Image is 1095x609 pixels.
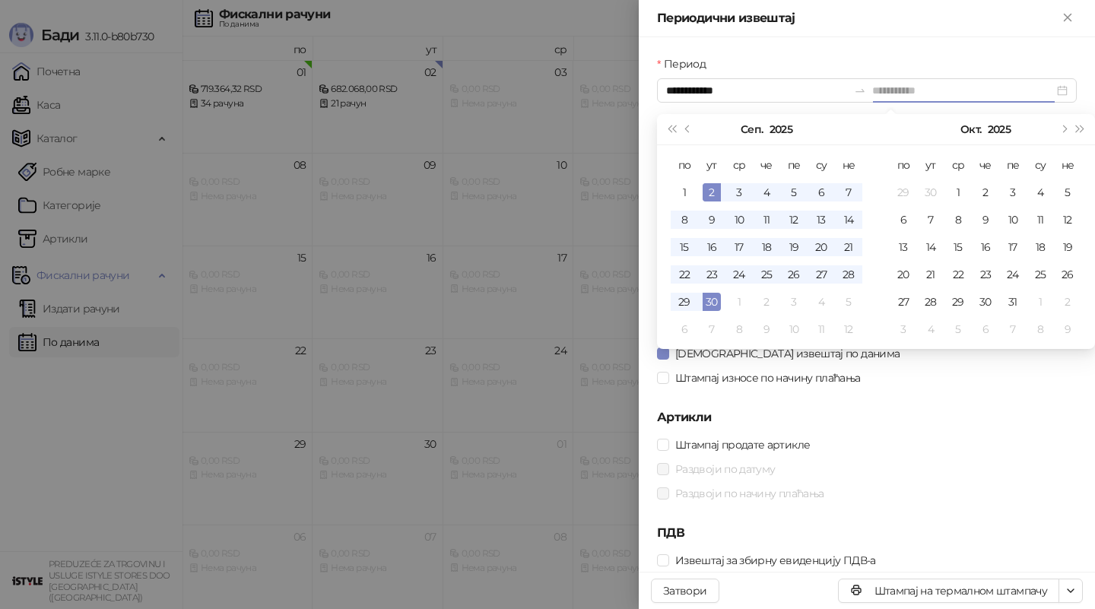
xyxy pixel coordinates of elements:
td: 2025-10-22 [944,261,972,288]
button: Изабери месец [741,114,763,144]
div: 6 [976,320,995,338]
td: 2025-09-11 [753,206,780,233]
td: 2025-10-23 [972,261,999,288]
th: су [808,151,835,179]
td: 2025-10-28 [917,288,944,316]
div: 3 [894,320,912,338]
div: 11 [1031,211,1049,229]
td: 2025-10-04 [808,288,835,316]
div: 8 [949,211,967,229]
td: 2025-09-26 [780,261,808,288]
td: 2025-10-29 [944,288,972,316]
div: 25 [1031,265,1049,284]
td: 2025-09-30 [698,288,725,316]
div: 13 [894,238,912,256]
td: 2025-10-16 [972,233,999,261]
td: 2025-09-03 [725,179,753,206]
td: 2025-09-04 [753,179,780,206]
div: 31 [1004,293,1022,311]
td: 2025-10-08 [725,316,753,343]
span: Штампај износе по начину плаћања [669,370,867,386]
td: 2025-11-08 [1027,316,1054,343]
td: 2025-10-11 [1027,206,1054,233]
td: 2025-10-30 [972,288,999,316]
div: 27 [894,293,912,311]
td: 2025-10-05 [1054,179,1081,206]
td: 2025-09-19 [780,233,808,261]
td: 2025-09-29 [890,179,917,206]
td: 2025-09-24 [725,261,753,288]
input: Период [666,82,848,99]
div: 12 [785,211,803,229]
th: ср [944,151,972,179]
td: 2025-11-09 [1054,316,1081,343]
label: Период [657,56,715,72]
div: 19 [785,238,803,256]
button: Изабери годину [770,114,792,144]
td: 2025-10-21 [917,261,944,288]
div: 3 [730,183,748,201]
td: 2025-11-07 [999,316,1027,343]
div: 18 [1031,238,1049,256]
div: 9 [976,211,995,229]
div: 30 [703,293,721,311]
button: Изабери месец [960,114,981,144]
td: 2025-09-10 [725,206,753,233]
td: 2025-10-12 [1054,206,1081,233]
div: 2 [1058,293,1077,311]
div: 27 [812,265,830,284]
th: ут [917,151,944,179]
div: Периодични извештај [657,9,1058,27]
span: Раздвоји по начину плаћања [669,485,830,502]
div: 28 [839,265,858,284]
div: 22 [949,265,967,284]
div: 20 [894,265,912,284]
h5: Артикли [657,408,1077,427]
div: 10 [785,320,803,338]
div: 10 [1004,211,1022,229]
td: 2025-09-18 [753,233,780,261]
button: Претходна година (Control + left) [663,114,680,144]
td: 2025-10-07 [917,206,944,233]
td: 2025-10-18 [1027,233,1054,261]
td: 2025-10-25 [1027,261,1054,288]
div: 7 [839,183,858,201]
td: 2025-09-09 [698,206,725,233]
td: 2025-10-02 [972,179,999,206]
td: 2025-09-21 [835,233,862,261]
div: 3 [1004,183,1022,201]
td: 2025-09-13 [808,206,835,233]
div: 7 [922,211,940,229]
td: 2025-10-04 [1027,179,1054,206]
td: 2025-09-29 [671,288,698,316]
div: 5 [839,293,858,311]
div: 30 [976,293,995,311]
div: 9 [703,211,721,229]
span: [DEMOGRAPHIC_DATA] извештај по данима [669,345,906,362]
td: 2025-10-01 [944,179,972,206]
td: 2025-10-11 [808,316,835,343]
span: to [854,84,866,97]
th: пе [999,151,1027,179]
div: 7 [1004,320,1022,338]
button: Close [1058,9,1077,27]
td: 2025-10-06 [890,206,917,233]
div: 21 [839,238,858,256]
div: 5 [1058,183,1077,201]
span: Раздвоји по датуму [669,461,781,477]
div: 1 [675,183,693,201]
div: 11 [812,320,830,338]
div: 14 [922,238,940,256]
button: Штампај на термалном штампачу [838,579,1059,603]
div: 29 [949,293,967,311]
div: 6 [675,320,693,338]
td: 2025-09-30 [917,179,944,206]
div: 22 [675,265,693,284]
div: 23 [976,265,995,284]
div: 13 [812,211,830,229]
td: 2025-10-08 [944,206,972,233]
div: 8 [730,320,748,338]
div: 20 [812,238,830,256]
td: 2025-09-05 [780,179,808,206]
div: 10 [730,211,748,229]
